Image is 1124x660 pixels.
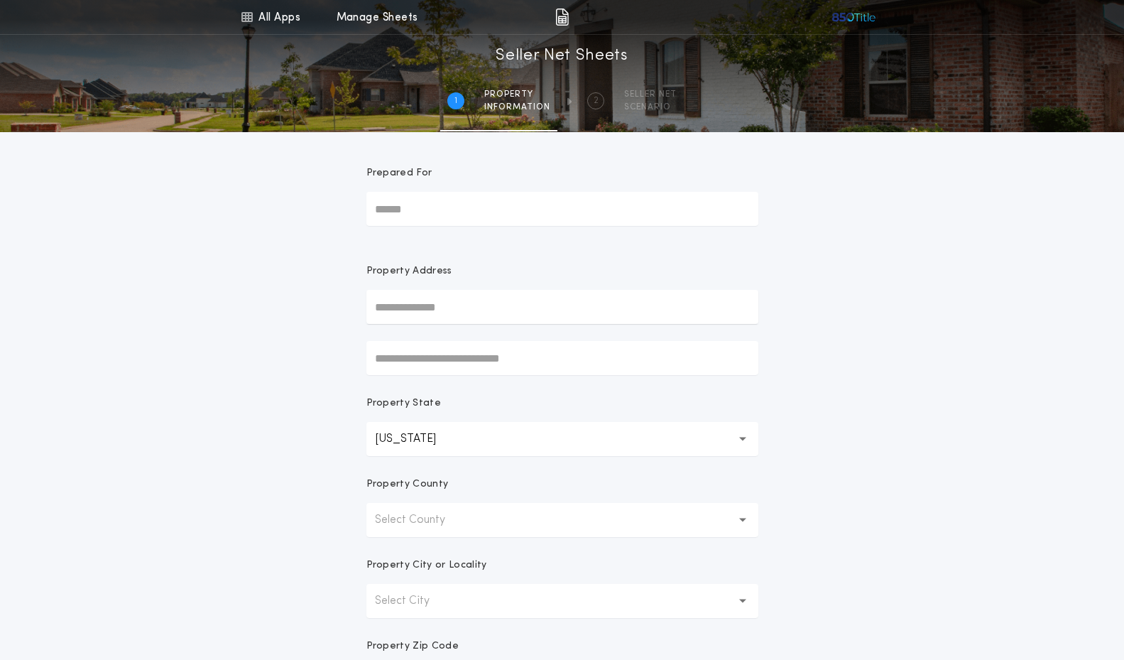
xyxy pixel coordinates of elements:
p: Select City [375,593,452,610]
h2: 2 [594,95,599,107]
p: Property Zip Code [366,639,459,654]
input: Prepared For [366,192,758,226]
h2: 1 [454,95,457,107]
p: [US_STATE] [375,431,459,448]
span: SELLER NET [624,89,677,100]
p: Select County [375,512,468,529]
p: Property Address [366,264,758,278]
span: SCENARIO [624,102,677,113]
span: Property [484,89,550,100]
img: img [555,9,569,26]
p: Property County [366,477,449,492]
button: [US_STATE] [366,422,758,456]
p: Prepared For [366,166,432,180]
img: vs-icon [831,10,877,24]
p: Property City or Locality [366,558,487,573]
p: Property State [366,396,441,411]
button: Select City [366,584,758,618]
span: information [484,102,550,113]
h1: Seller Net Sheets [496,45,628,67]
button: Select County [366,503,758,537]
